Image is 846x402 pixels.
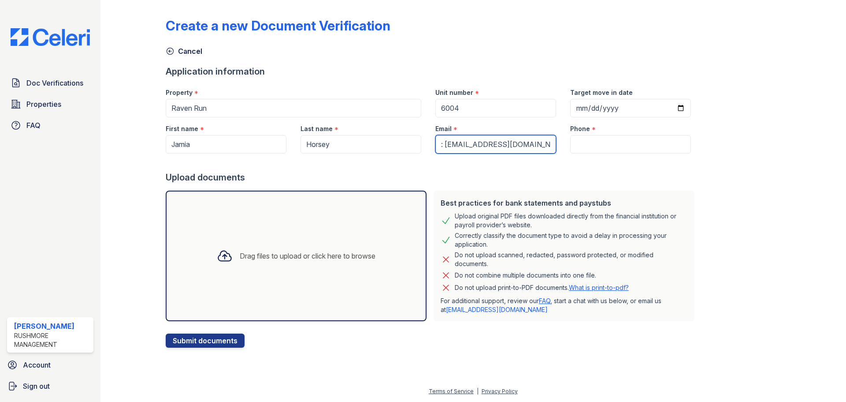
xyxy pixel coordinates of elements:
[166,65,698,78] div: Application information
[435,124,452,133] label: Email
[26,78,83,88] span: Doc Verifications
[26,99,61,109] span: Properties
[441,198,687,208] div: Best practices for bank statements and paystubs
[26,120,41,131] span: FAQ
[240,251,375,261] div: Drag files to upload or click here to browse
[166,334,245,348] button: Submit documents
[570,124,590,133] label: Phone
[4,356,97,374] a: Account
[570,88,633,97] label: Target move in date
[7,116,93,134] a: FAQ
[446,306,548,313] a: [EMAIL_ADDRESS][DOMAIN_NAME]
[7,74,93,92] a: Doc Verifications
[455,212,687,229] div: Upload original PDF files downloaded directly from the financial institution or payroll provider’...
[539,297,550,304] a: FAQ
[14,331,90,349] div: Rushmore Management
[435,88,473,97] label: Unit number
[166,88,193,97] label: Property
[301,124,333,133] label: Last name
[4,377,97,395] a: Sign out
[455,251,687,268] div: Do not upload scanned, redacted, password protected, or modified documents.
[23,360,51,370] span: Account
[14,321,90,331] div: [PERSON_NAME]
[455,231,687,249] div: Correctly classify the document type to avoid a delay in processing your application.
[166,46,202,56] a: Cancel
[455,283,629,292] p: Do not upload print-to-PDF documents.
[455,270,596,281] div: Do not combine multiple documents into one file.
[4,28,97,46] img: CE_Logo_Blue-a8612792a0a2168367f1c8372b55b34899dd931a85d93a1a3d3e32e68fde9ad4.png
[429,388,474,394] a: Terms of Service
[23,381,50,391] span: Sign out
[477,388,479,394] div: |
[166,124,198,133] label: First name
[166,171,698,184] div: Upload documents
[482,388,518,394] a: Privacy Policy
[569,284,629,291] a: What is print-to-pdf?
[7,95,93,113] a: Properties
[441,297,687,314] p: For additional support, review our , start a chat with us below, or email us at
[166,18,390,34] div: Create a new Document Verification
